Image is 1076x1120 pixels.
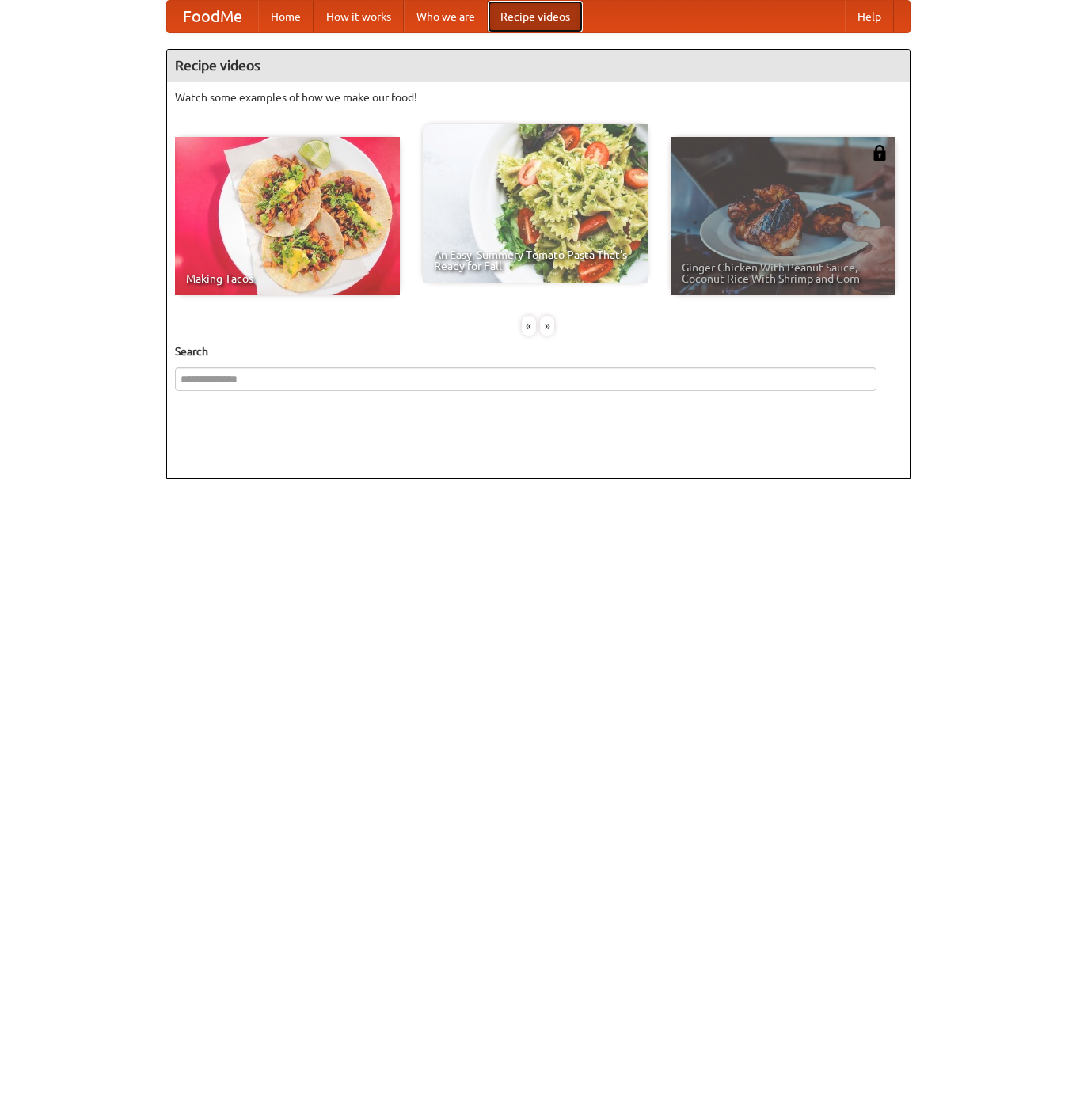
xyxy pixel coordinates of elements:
span: Making Tacos [186,273,389,284]
div: « [522,316,536,336]
a: Home [258,1,314,32]
p: Watch some examples of how we make our food! [175,89,902,105]
h5: Search [175,344,902,359]
div: » [540,316,554,336]
a: FoodMe [167,1,258,32]
a: Recipe videos [488,1,583,32]
a: How it works [314,1,404,32]
a: Making Tacos [175,137,400,295]
h4: Recipe videos [167,50,910,82]
span: An Easy, Summery Tomato Pasta That's Ready for Fall [434,249,637,271]
img: 483408.png [872,145,888,161]
a: An Easy, Summery Tomato Pasta That's Ready for Fall [423,124,648,283]
a: Who we are [404,1,488,32]
a: Help [845,1,894,32]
